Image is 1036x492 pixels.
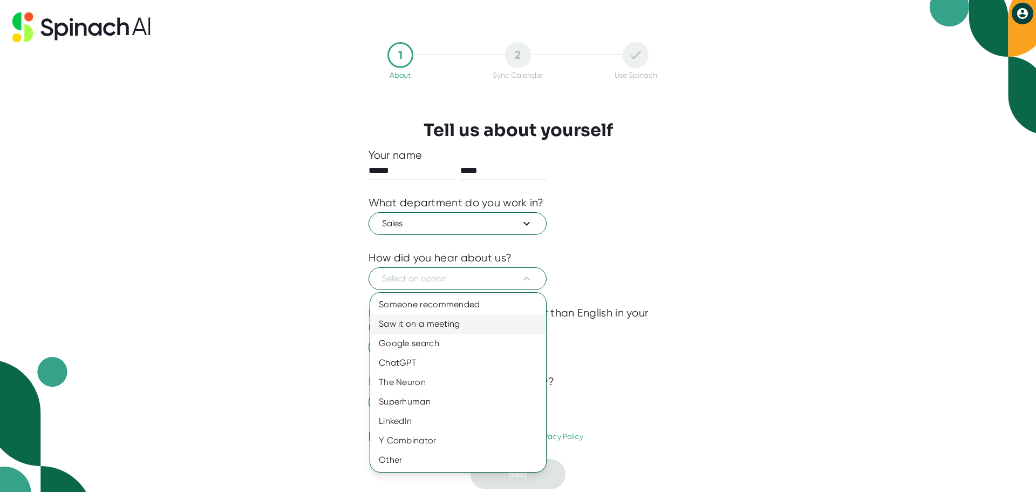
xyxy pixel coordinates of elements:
[370,392,546,412] div: Superhuman
[370,450,546,470] div: Other
[370,412,546,431] div: LinkedIn
[370,334,546,353] div: Google search
[370,431,546,450] div: Y Combinator
[370,353,546,373] div: ChatGPT
[370,373,546,392] div: The Neuron
[370,295,546,314] div: Someone recommended
[370,314,546,334] div: Saw it on a meeting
